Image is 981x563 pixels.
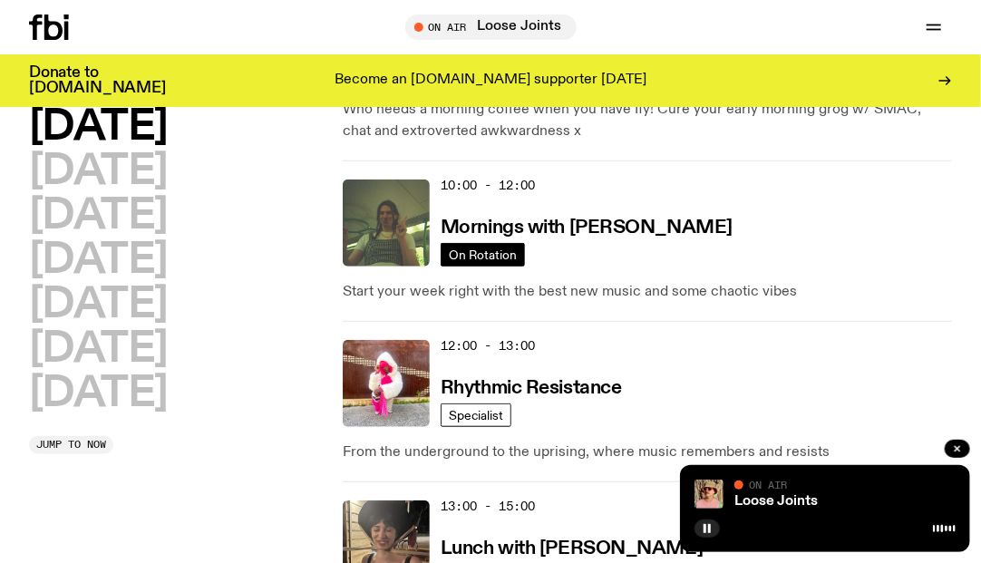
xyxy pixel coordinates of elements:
[449,248,517,261] span: On Rotation
[29,329,168,370] button: [DATE]
[441,403,511,427] a: Specialist
[29,436,113,454] button: Jump to now
[441,536,703,558] a: Lunch with [PERSON_NAME]
[343,180,430,267] img: Jim Kretschmer in a really cute outfit with cute braids, standing on a train holding up a peace s...
[441,215,733,238] a: Mornings with [PERSON_NAME]
[441,375,622,398] a: Rhythmic Resistance
[36,440,106,450] span: Jump to now
[29,65,166,96] h3: Donate to [DOMAIN_NAME]
[441,539,703,558] h3: Lunch with [PERSON_NAME]
[29,151,168,192] button: [DATE]
[441,498,535,515] span: 13:00 - 15:00
[441,218,733,238] h3: Mornings with [PERSON_NAME]
[749,479,787,490] span: On Air
[441,337,535,354] span: 12:00 - 13:00
[343,340,430,427] img: Attu crouches on gravel in front of a brown wall. They are wearing a white fur coat with a hood, ...
[343,99,952,142] p: Who needs a morning coffee when you have Ify! Cure your early morning grog w/ SMAC, chat and extr...
[449,408,503,422] span: Specialist
[343,281,952,303] p: Start your week right with the best new music and some chaotic vibes
[405,15,577,40] button: On AirLoose Joints
[29,196,168,237] button: [DATE]
[29,107,168,148] button: [DATE]
[343,442,952,463] p: From the underground to the uprising, where music remembers and resists
[441,177,535,194] span: 10:00 - 12:00
[694,480,724,509] img: Tyson stands in front of a paperbark tree wearing orange sunglasses, a suede bucket hat and a pin...
[335,73,646,89] p: Become an [DOMAIN_NAME] supporter [DATE]
[29,285,168,325] button: [DATE]
[441,379,622,398] h3: Rhythmic Resistance
[29,240,168,281] button: [DATE]
[441,243,525,267] a: On Rotation
[29,374,168,414] button: [DATE]
[734,494,818,509] a: Loose Joints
